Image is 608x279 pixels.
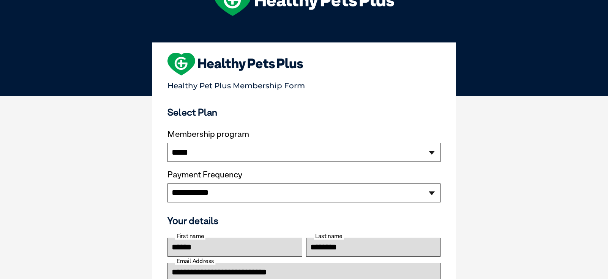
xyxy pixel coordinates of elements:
[175,258,215,265] label: Email Address
[167,53,303,75] img: heart-shape-hpp-logo-large.png
[175,233,205,240] label: First name
[167,107,441,118] h3: Select Plan
[167,215,441,226] h3: Your details
[167,78,441,90] p: Healthy Pet Plus Membership Form
[167,170,242,180] label: Payment Frequency
[167,129,441,139] label: Membership program
[314,233,344,240] label: Last name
